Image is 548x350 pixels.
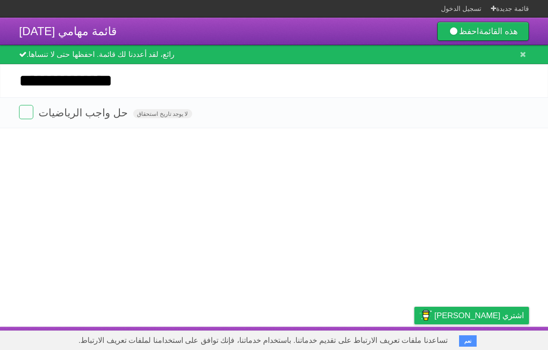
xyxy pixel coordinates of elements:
[441,5,481,12] font: تسجيل الدخول
[447,329,529,348] a: اقترح [PERSON_NAME]
[407,329,436,348] a: خصوصية
[419,307,432,323] img: اشتري لي قهوة
[479,27,518,36] font: هذه القائمة
[437,22,529,41] a: احفظهذه القائمة
[374,329,395,348] a: شروط
[308,329,319,348] a: عن
[19,25,117,38] font: قائمة مهامي [DATE]
[459,27,479,36] font: احفظ
[464,338,471,344] font: نعم
[414,307,529,324] a: اشتري [PERSON_NAME]
[78,336,448,344] font: تساعدنا ملفات تعريف الارتباط على تقديم خدماتنا. باستخدام خدماتنا، فإنك توافق على استخدامنا لملفات...
[39,107,128,119] font: حل واجب الرياضيات
[459,335,477,347] button: نعم
[27,50,175,58] font: رائع، لقد أعددنا لك قائمة. احفظها حتى لا تنساها.
[137,111,188,117] font: لا يوجد تاريخ استحقاق
[496,5,529,12] font: قائمة جديدة
[434,311,524,320] font: اشتري [PERSON_NAME]
[331,329,362,348] a: المطورون
[19,105,33,119] label: منتهي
